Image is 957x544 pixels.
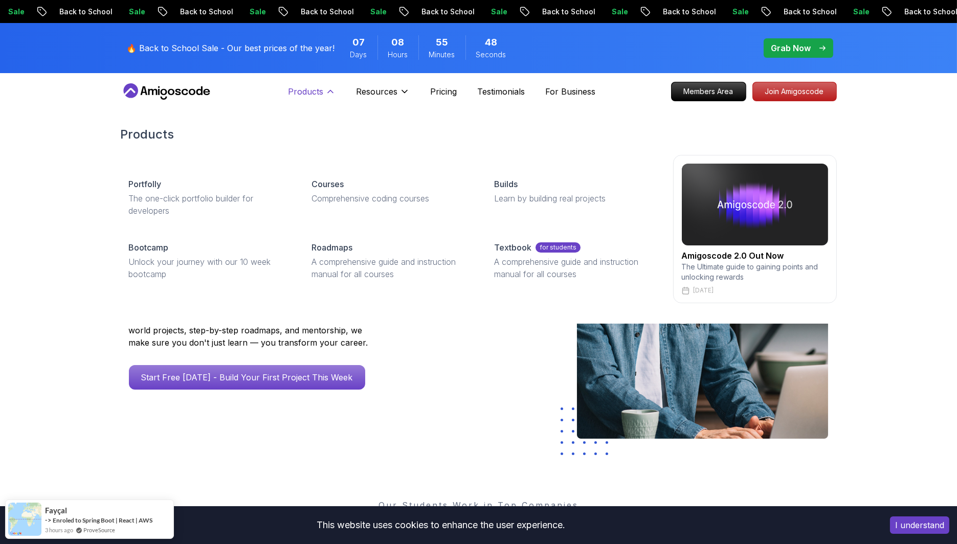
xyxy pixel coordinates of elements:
p: Learn by building real projects [494,192,652,205]
a: Join Amigoscode [752,82,837,101]
p: Resources [356,85,397,98]
p: Sale [604,7,636,17]
img: provesource social proof notification image [8,503,41,536]
span: 8 Hours [392,35,405,50]
p: Members Area [672,82,746,101]
button: Accept cookies [890,516,949,534]
span: Seconds [476,50,506,60]
a: Enroled to Spring Boot | React | AWS [53,516,152,524]
span: -> [45,516,52,524]
p: Builds [494,178,518,190]
h2: Amigoscode 2.0 Out Now [682,250,828,262]
a: Testimonials [477,85,525,98]
img: amigoscode 2.0 [682,164,828,245]
p: Our Students Work in Top Companies [129,499,829,511]
p: Back to School [51,7,121,17]
p: A comprehensive guide and instruction manual for all courses [311,256,470,280]
a: Textbookfor studentsA comprehensive guide and instruction manual for all courses [486,233,660,288]
p: 🔥 Back to School Sale - Our best prices of the year! [127,42,335,54]
a: RoadmapsA comprehensive guide and instruction manual for all courses [303,233,478,288]
span: 48 Seconds [485,35,497,50]
p: Sale [483,7,516,17]
p: Back to School [775,7,845,17]
p: Unlock your journey with our 10 week bootcamp [129,256,287,280]
h2: Products [121,126,837,143]
p: Back to School [655,7,724,17]
p: Join Amigoscode [753,82,836,101]
a: CoursesComprehensive coding courses [303,170,478,213]
p: Bootcamp [129,241,169,254]
p: Roadmaps [311,241,352,254]
p: Back to School [172,7,241,17]
p: Courses [311,178,344,190]
a: ProveSource [83,526,115,534]
button: Resources [356,85,410,106]
p: Amigoscode has helped thousands of developers land roles at Amazon, Starling Bank, Mercado Livre,... [129,300,374,349]
p: Sale [241,7,274,17]
span: Minutes [429,50,455,60]
p: Comprehensive coding courses [311,192,470,205]
a: Start Free [DATE] - Build Your First Project This Week [129,365,365,390]
p: Sale [362,7,395,17]
span: Days [350,50,367,60]
p: Sale [845,7,878,17]
button: Products [288,85,336,106]
a: BootcampUnlock your journey with our 10 week bootcamp [121,233,295,288]
a: PortfollyThe one-click portfolio builder for developers [121,170,295,225]
p: The one-click portfolio builder for developers [129,192,287,217]
a: Members Area [671,82,746,101]
p: for students [536,242,581,253]
p: Sale [724,7,757,17]
p: Sale [121,7,153,17]
p: The Ultimate guide to gaining points and unlocking rewards [682,262,828,282]
a: BuildsLearn by building real projects [486,170,660,213]
span: Fayçal [45,506,67,515]
p: Back to School [293,7,362,17]
p: Back to School [413,7,483,17]
p: Grab Now [771,42,811,54]
p: A comprehensive guide and instruction manual for all courses [494,256,652,280]
p: Textbook [494,241,531,254]
span: 7 Days [352,35,365,50]
p: Back to School [534,7,604,17]
span: Hours [388,50,408,60]
a: Pricing [430,85,457,98]
span: 3 hours ago [45,526,73,534]
p: [DATE] [694,286,714,294]
p: Portfolly [129,178,162,190]
span: 55 Minutes [436,35,448,50]
p: Products [288,85,323,98]
a: amigoscode 2.0Amigoscode 2.0 Out NowThe Ultimate guide to gaining points and unlocking rewards[DATE] [673,155,837,303]
div: This website uses cookies to enhance the user experience. [8,514,875,536]
a: For Business [545,85,595,98]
